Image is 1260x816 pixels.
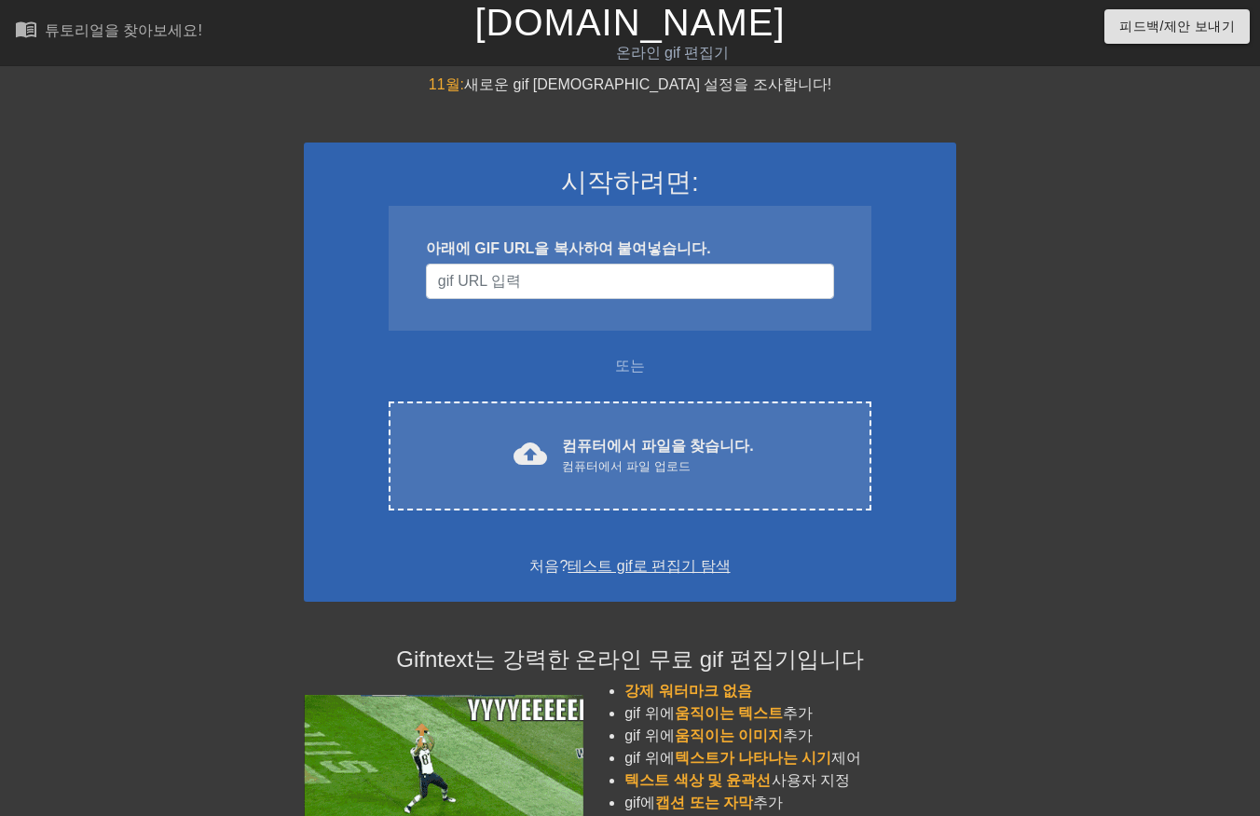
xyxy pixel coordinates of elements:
[624,702,956,725] li: gif 위에 추가
[675,728,783,743] span: 움직이는 이미지
[45,22,202,38] div: 튜토리얼을 찾아보세요!
[624,683,752,699] span: 강제 워터마크 없음
[426,264,834,299] input: 사용자 이름
[430,42,916,64] div: 온라인 gif 편집기
[675,750,832,766] span: 텍스트가 나타나는 시기
[624,772,771,788] span: 텍스트 색상 및 윤곽선
[15,18,202,47] a: 튜토리얼을 찾아보세요!
[655,795,753,810] span: 캡션 또는 자막
[352,355,908,377] div: 또는
[474,2,785,43] a: [DOMAIN_NAME]
[426,238,834,260] div: 아래에 GIF URL을 복사하여 붙여넣습니다.
[304,74,956,96] div: 새로운 gif [DEMOGRAPHIC_DATA] 설정을 조사합니다!
[675,705,783,721] span: 움직이는 텍스트
[562,438,753,454] font: 컴퓨터에서 파일을 찾습니다.
[15,18,37,40] span: menu_book
[328,167,932,198] h3: 시작하려면:
[624,769,956,792] li: 사용자 지정
[624,792,956,814] li: gif에 추가
[624,725,956,747] li: gif 위에 추가
[1119,15,1235,38] span: 피드백/제안 보내기
[1104,9,1250,44] button: 피드백/제안 보내기
[328,555,932,578] div: 처음?
[562,457,753,476] div: 컴퓨터에서 파일 업로드
[514,437,547,470] span: cloud_upload
[568,558,730,574] a: 테스트 gif로 편집기 탐색
[304,646,956,673] h4: Gifntext는 강력한 온라인 무료 gif 편집기입니다
[429,76,464,92] span: 11월:
[624,747,956,769] li: gif 위에 제어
